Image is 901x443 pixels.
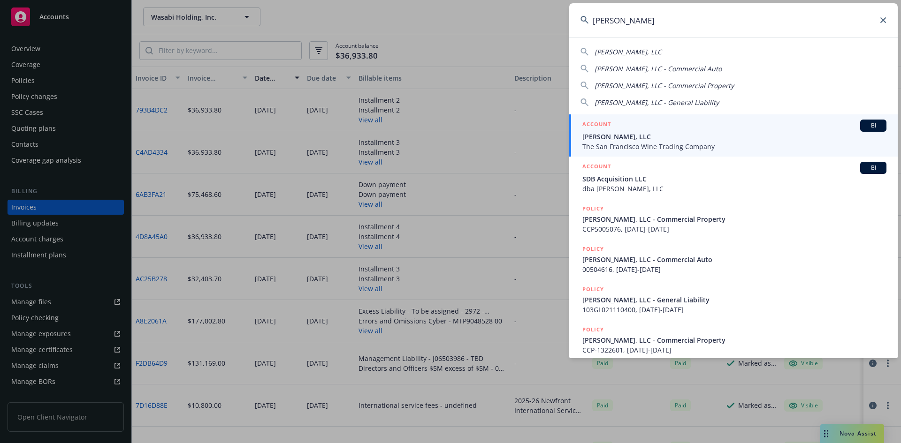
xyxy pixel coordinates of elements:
[864,121,883,130] span: BI
[582,204,604,213] h5: POLICY
[582,295,886,305] span: [PERSON_NAME], LLC - General Liability
[582,264,886,274] span: 00504616, [DATE]-[DATE]
[569,114,898,157] a: ACCOUNTBI[PERSON_NAME], LLCThe San Francisco Wine Trading Company
[595,64,722,73] span: [PERSON_NAME], LLC - Commercial Auto
[569,279,898,320] a: POLICY[PERSON_NAME], LLC - General Liability103GL021110400, [DATE]-[DATE]
[595,47,662,56] span: [PERSON_NAME], LLC
[582,224,886,234] span: CCP5005076, [DATE]-[DATE]
[569,199,898,239] a: POLICY[PERSON_NAME], LLC - Commercial PropertyCCP5005076, [DATE]-[DATE]
[569,3,898,37] input: Search...
[582,255,886,264] span: [PERSON_NAME], LLC - Commercial Auto
[582,305,886,315] span: 103GL021110400, [DATE]-[DATE]
[582,335,886,345] span: [PERSON_NAME], LLC - Commercial Property
[582,142,886,151] span: The San Francisco Wine Trading Company
[595,98,719,107] span: [PERSON_NAME], LLC - General Liability
[569,239,898,279] a: POLICY[PERSON_NAME], LLC - Commercial Auto00504616, [DATE]-[DATE]
[569,157,898,199] a: ACCOUNTBISDB Acquisition LLCdba [PERSON_NAME], LLC
[582,244,604,254] h5: POLICY
[582,345,886,355] span: CCP-1322601, [DATE]-[DATE]
[582,162,611,173] h5: ACCOUNT
[582,325,604,334] h5: POLICY
[582,214,886,224] span: [PERSON_NAME], LLC - Commercial Property
[582,174,886,184] span: SDB Acquisition LLC
[569,320,898,360] a: POLICY[PERSON_NAME], LLC - Commercial PropertyCCP-1322601, [DATE]-[DATE]
[582,132,886,142] span: [PERSON_NAME], LLC
[582,184,886,194] span: dba [PERSON_NAME], LLC
[864,164,883,172] span: BI
[595,81,734,90] span: [PERSON_NAME], LLC - Commercial Property
[582,285,604,294] h5: POLICY
[582,120,611,131] h5: ACCOUNT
